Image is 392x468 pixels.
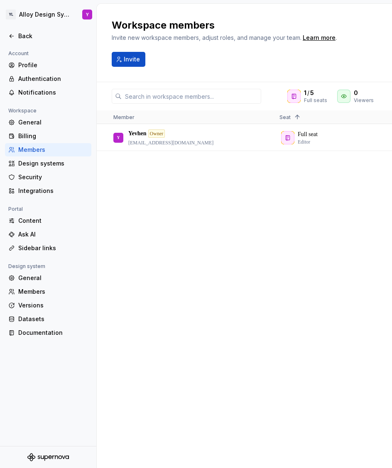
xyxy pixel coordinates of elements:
a: Members [5,285,91,298]
button: YLAlloy Design SystemY [2,5,95,24]
a: General [5,271,91,285]
a: Integrations [5,184,91,197]
span: 0 [354,89,358,97]
a: Back [5,29,91,43]
div: YL [6,10,16,19]
span: Invite [124,55,140,63]
div: Documentation [18,329,88,337]
a: Content [5,214,91,227]
div: Y [86,11,89,18]
p: Yevhen [128,129,147,138]
div: Profile [18,61,88,69]
a: Learn more [303,34,336,42]
div: Account [5,49,32,58]
div: Content [18,217,88,225]
a: Security [5,171,91,184]
div: Versions [18,301,88,310]
div: Design system [5,261,49,271]
div: Ask AI [18,230,88,239]
div: / [304,89,327,97]
span: Seat [279,114,291,120]
div: Owner [148,129,165,138]
span: . [301,35,337,41]
div: Full seats [304,97,327,104]
div: Y [117,129,120,146]
a: Versions [5,299,91,312]
a: Notifications [5,86,91,99]
a: Datasets [5,312,91,326]
span: Invite new workspace members, adjust roles, and manage your team. [112,34,301,41]
a: Billing [5,129,91,143]
svg: Supernova Logo [27,453,69,461]
p: [EMAIL_ADDRESS][DOMAIN_NAME] [128,139,213,146]
a: Ask AI [5,228,91,241]
button: Invite [112,52,145,67]
div: Billing [18,132,88,140]
a: Sidebar links [5,241,91,255]
a: Authentication [5,72,91,85]
div: Back [18,32,88,40]
a: General [5,116,91,129]
div: Workspace [5,106,40,116]
div: Members [18,146,88,154]
div: Notifications [18,88,88,97]
div: Design systems [18,159,88,168]
div: General [18,274,88,282]
a: Design systems [5,157,91,170]
div: General [18,118,88,127]
h2: Workspace members [112,19,337,32]
a: Profile [5,58,91,72]
input: Search in workspace members... [122,89,261,104]
div: Portal [5,204,26,214]
span: 1 [304,89,306,97]
a: Members [5,143,91,156]
a: Documentation [5,326,91,339]
span: 5 [310,89,314,97]
div: Datasets [18,315,88,323]
div: Members [18,288,88,296]
div: Alloy Design System [19,10,72,19]
div: Viewers [354,97,374,104]
div: Authentication [18,75,88,83]
div: Integrations [18,187,88,195]
div: Security [18,173,88,181]
span: Member [113,114,135,120]
div: Sidebar links [18,244,88,252]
